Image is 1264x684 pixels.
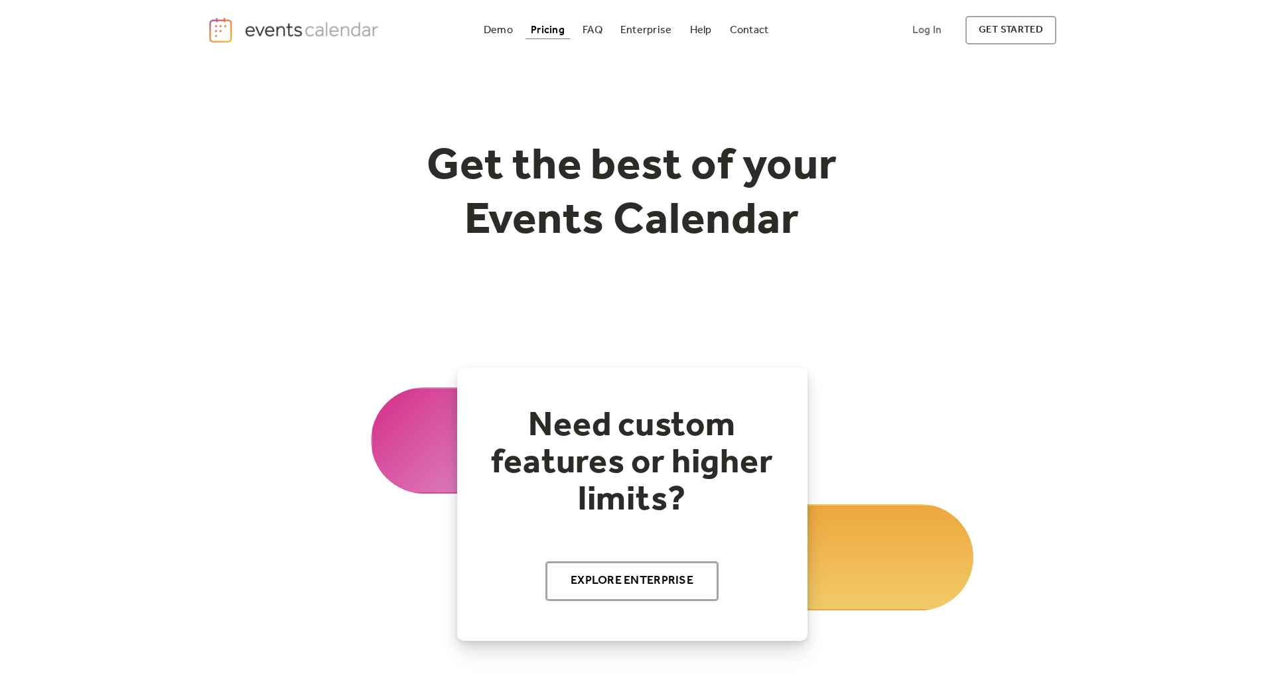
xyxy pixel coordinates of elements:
a: Enterprise [615,21,677,39]
a: Demo [478,21,518,39]
div: Demo [484,27,513,34]
div: Enterprise [620,27,671,34]
a: Log In [899,16,955,44]
a: FAQ [577,21,608,39]
div: Contact [730,27,769,34]
a: get started [965,16,1056,44]
div: Help [690,27,712,34]
a: Contact [725,21,774,39]
a: Pricing [526,21,570,39]
div: FAQ [583,27,602,34]
a: Explore Enterprise [545,561,719,601]
h2: Need custom features or higher limits? [484,407,781,519]
div: Pricing [531,27,565,34]
a: Help [685,21,717,39]
h1: Get the best of your Events Calendar [378,140,887,248]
